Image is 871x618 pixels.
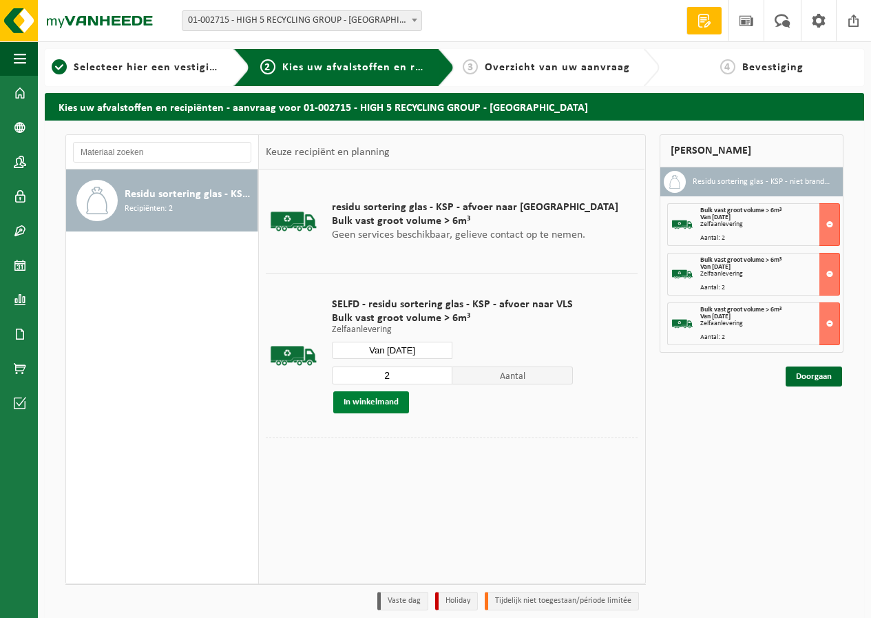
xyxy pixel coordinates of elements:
[700,235,840,242] div: Aantal: 2
[660,134,844,167] div: [PERSON_NAME]
[377,592,428,610] li: Vaste dag
[52,59,67,74] span: 1
[182,11,421,30] span: 01-002715 - HIGH 5 RECYCLING GROUP - ANTWERPEN
[332,311,573,325] span: Bulk vast groot volume > 6m³
[463,59,478,74] span: 3
[700,285,840,291] div: Aantal: 2
[700,207,781,214] span: Bulk vast groot volume > 6m³
[260,59,275,74] span: 2
[332,200,618,214] span: residu sortering glas - KSP - afvoer naar [GEOGRAPHIC_DATA]
[700,256,781,264] span: Bulk vast groot volume > 6m³
[325,187,625,256] div: Geen services beschikbaar, gelieve contact op te nemen.
[485,592,639,610] li: Tijdelijk niet toegestaan/période limitée
[259,135,397,169] div: Keuze recipiënt en planning
[700,214,731,221] strong: Van [DATE]
[742,62,804,73] span: Bevestiging
[282,62,472,73] span: Kies uw afvalstoffen en recipiënten
[45,93,864,120] h2: Kies uw afvalstoffen en recipiënten - aanvraag voor 01-002715 - HIGH 5 RECYCLING GROUP - [GEOGRAP...
[332,342,452,359] input: Selecteer datum
[332,325,573,335] p: Zelfaanlevering
[182,10,422,31] span: 01-002715 - HIGH 5 RECYCLING GROUP - ANTWERPEN
[332,298,573,311] span: SELFD - residu sortering glas - KSP - afvoer naar VLS
[700,221,840,228] div: Zelfaanlevering
[700,334,840,341] div: Aantal: 2
[74,62,222,73] span: Selecteer hier een vestiging
[700,320,840,327] div: Zelfaanlevering
[693,171,833,193] h3: Residu sortering glas - KSP - niet brandbaar
[720,59,735,74] span: 4
[700,313,731,320] strong: Van [DATE]
[452,367,573,384] span: Aantal
[435,592,478,610] li: Holiday
[125,186,254,203] span: Residu sortering glas - KSP - niet brandbaar
[332,214,618,228] span: Bulk vast groot volume > 6m³
[700,263,731,271] strong: Van [DATE]
[73,142,251,163] input: Materiaal zoeken
[700,306,781,313] span: Bulk vast groot volume > 6m³
[485,62,630,73] span: Overzicht van uw aanvraag
[700,271,840,278] div: Zelfaanlevering
[66,169,258,231] button: Residu sortering glas - KSP - niet brandbaar Recipiënten: 2
[786,367,842,387] a: Doorgaan
[52,59,222,76] a: 1Selecteer hier een vestiging
[125,203,173,216] span: Recipiënten: 2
